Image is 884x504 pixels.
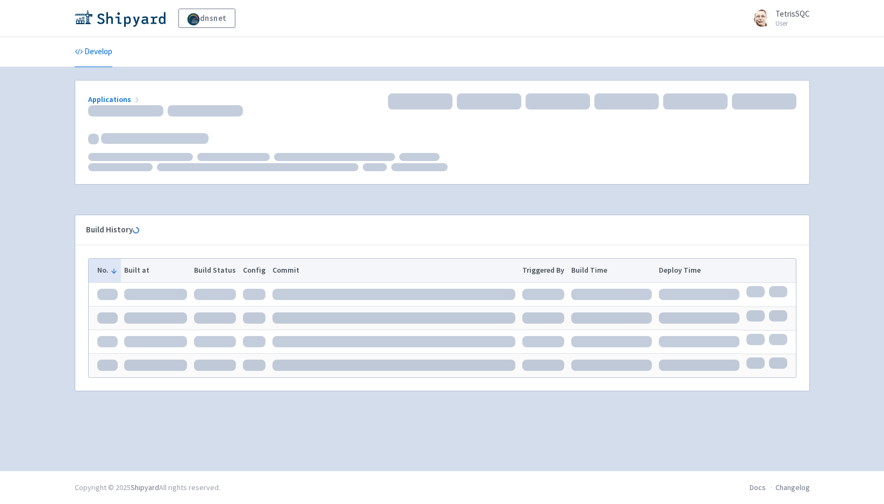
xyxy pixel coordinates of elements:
[191,259,240,282] th: Build Status
[97,265,118,276] button: No.
[86,224,781,236] div: Build History
[75,37,112,67] a: Develop
[568,259,656,282] th: Build Time
[88,94,141,104] a: Applications
[131,483,159,492] a: Shipyard
[775,483,810,492] a: Changelog
[239,259,269,282] th: Config
[178,9,235,28] a: dnsnet
[75,10,166,27] img: Shipyard logo
[121,259,191,282] th: Built at
[519,259,568,282] th: Triggered By
[750,483,766,492] a: Docs
[655,259,743,282] th: Deploy Time
[775,9,810,19] span: TetrisSQC
[269,259,519,282] th: Commit
[75,482,220,493] div: Copyright © 2025 All rights reserved.
[775,20,810,27] small: User
[748,10,810,27] a: TetrisSQC User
